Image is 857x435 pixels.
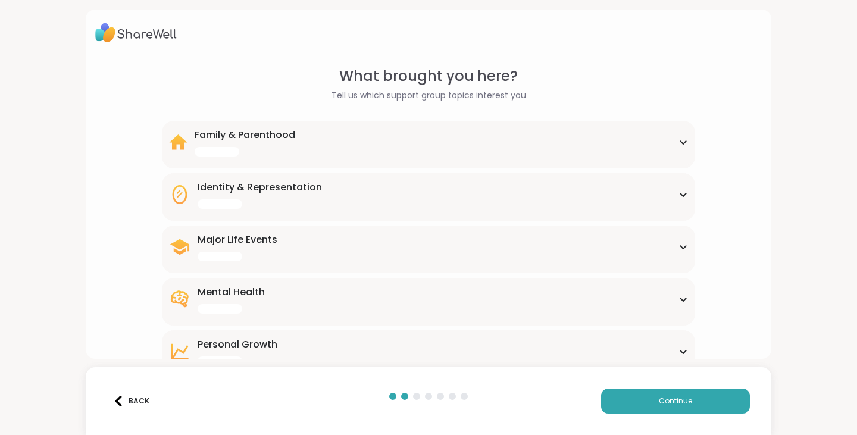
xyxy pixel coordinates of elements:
[195,128,295,142] div: Family & Parenthood
[198,285,265,299] div: Mental Health
[95,19,177,46] img: ShareWell Logo
[113,396,149,406] div: Back
[198,180,322,195] div: Identity & Representation
[198,337,277,352] div: Personal Growth
[331,89,526,102] span: Tell us which support group topics interest you
[107,389,155,414] button: Back
[339,65,518,87] span: What brought you here?
[659,396,692,406] span: Continue
[198,233,277,247] div: Major Life Events
[601,389,750,414] button: Continue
